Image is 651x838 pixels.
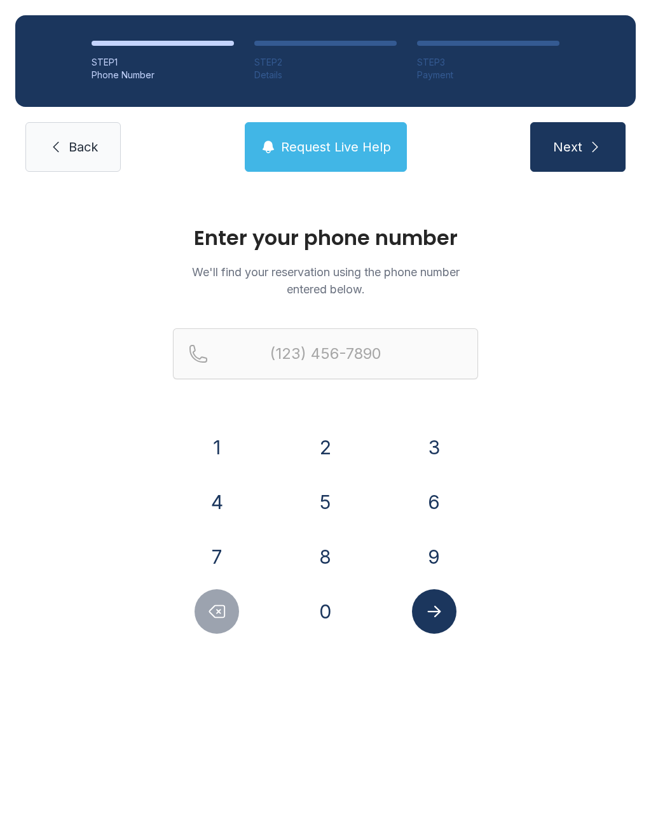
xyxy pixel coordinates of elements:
[173,263,478,298] p: We'll find your reservation using the phone number entered below.
[303,534,348,579] button: 8
[92,56,234,69] div: STEP 1
[195,425,239,470] button: 1
[303,480,348,524] button: 5
[195,534,239,579] button: 7
[412,480,456,524] button: 6
[412,534,456,579] button: 9
[92,69,234,81] div: Phone Number
[417,56,559,69] div: STEP 3
[195,480,239,524] button: 4
[303,425,348,470] button: 2
[173,228,478,248] h1: Enter your phone number
[553,138,582,156] span: Next
[281,138,391,156] span: Request Live Help
[412,589,456,634] button: Submit lookup form
[195,589,239,634] button: Delete number
[303,589,348,634] button: 0
[412,425,456,470] button: 3
[254,56,397,69] div: STEP 2
[69,138,98,156] span: Back
[417,69,559,81] div: Payment
[254,69,397,81] div: Details
[173,328,478,379] input: Reservation phone number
